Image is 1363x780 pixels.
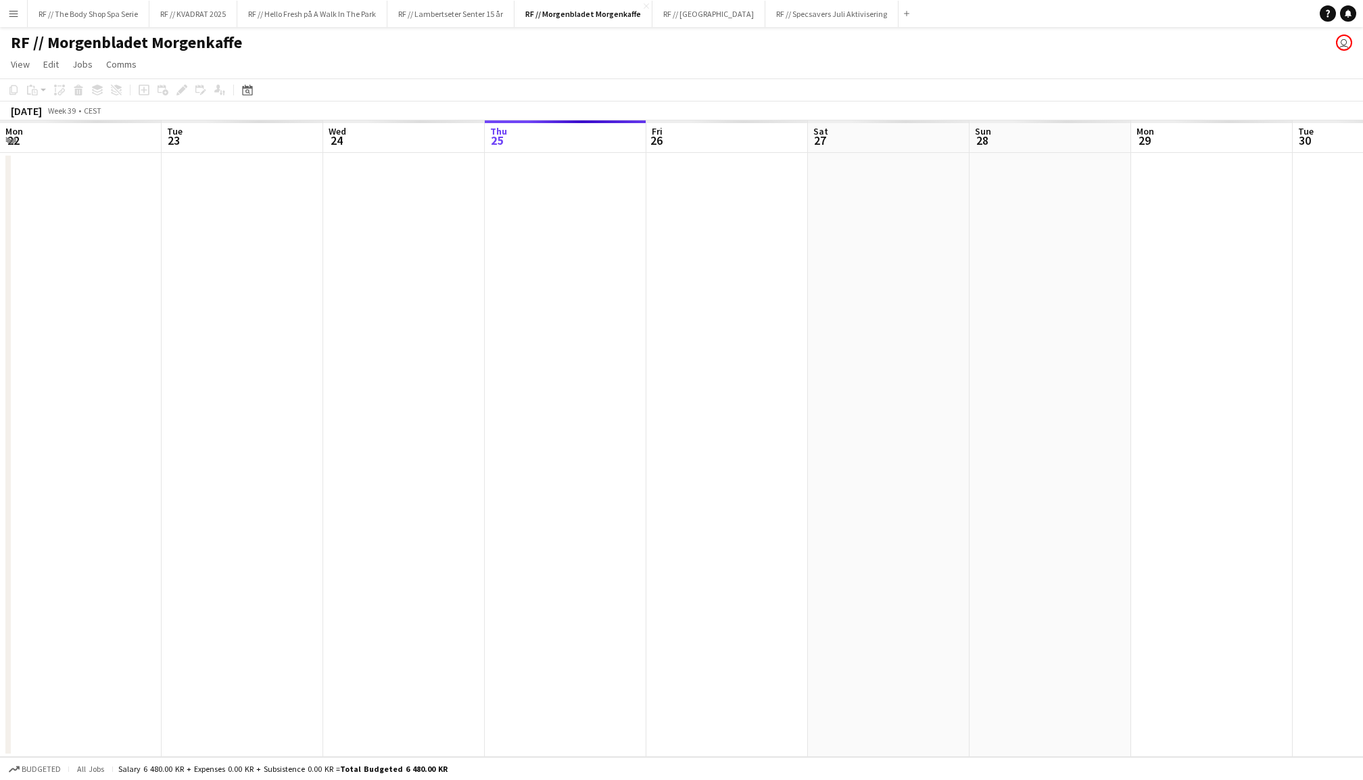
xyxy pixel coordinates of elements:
button: RF // KVADRAT 2025 [149,1,237,27]
span: Tue [167,125,183,137]
span: Wed [329,125,346,137]
a: View [5,55,35,73]
span: Sun [975,125,991,137]
span: Tue [1298,125,1314,137]
span: 23 [165,133,183,148]
span: Sat [813,125,828,137]
span: Comms [106,58,137,70]
span: Edit [43,58,59,70]
span: 28 [973,133,991,148]
span: 25 [488,133,507,148]
span: 30 [1296,133,1314,148]
a: Edit [38,55,64,73]
button: RF // The Body Shop Spa Serie [28,1,149,27]
div: [DATE] [11,104,42,118]
span: Fri [652,125,663,137]
button: RF // Hello Fresh på A Walk In The Park [237,1,387,27]
a: Comms [101,55,142,73]
button: RF // Specsavers Juli Aktivisering [765,1,899,27]
h1: RF // Morgenbladet Morgenkaffe [11,32,242,53]
app-user-avatar: Marit Holvik [1336,35,1352,51]
span: 27 [811,133,828,148]
span: Thu [490,125,507,137]
div: CEST [84,106,101,116]
button: RF // Morgenbladet Morgenkaffe [515,1,652,27]
button: Budgeted [7,762,63,777]
div: Salary 6 480.00 KR + Expenses 0.00 KR + Subsistence 0.00 KR = [118,764,448,774]
span: Mon [1137,125,1154,137]
span: Mon [5,125,23,137]
span: Jobs [72,58,93,70]
a: Jobs [67,55,98,73]
button: RF // Lambertseter Senter 15 år [387,1,515,27]
span: Week 39 [45,106,78,116]
span: Budgeted [22,764,61,774]
span: 22 [3,133,23,148]
span: 24 [327,133,346,148]
span: 26 [650,133,663,148]
span: Total Budgeted 6 480.00 KR [340,764,448,774]
button: RF // [GEOGRAPHIC_DATA] [652,1,765,27]
span: 29 [1134,133,1154,148]
span: All jobs [74,764,107,774]
span: View [11,58,30,70]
